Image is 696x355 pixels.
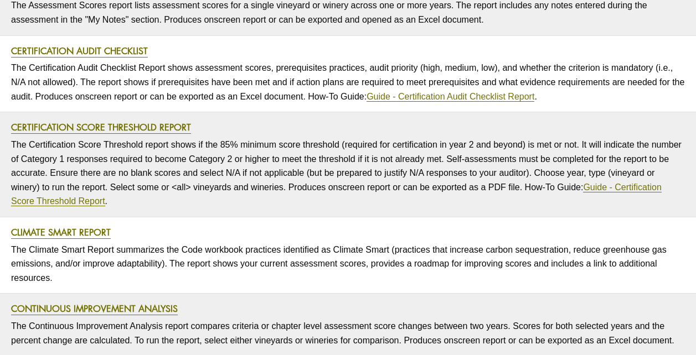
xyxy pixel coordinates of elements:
a: Certification Audit Checklist [11,45,148,58]
a: Certification Score Threshold Report [11,121,191,134]
p: The Certification Audit Checklist Report shows assessment scores, prerequisites practices, audit ... [11,58,685,106]
p: The Certification Score Threshold report shows if the 85% minimum score threshold (required for c... [11,135,685,211]
a: Guide - Certification Audit Checklist Report [367,92,534,102]
a: Continuous Improvement Analysis [11,302,178,315]
p: The Continuous Improvement Analysis report compares criteria or chapter level assessment score ch... [11,316,685,350]
a: Climate Smart Report [11,226,111,239]
p: The Climate Smart Report summarizes the Code workbook practices identified as Climate Smart (prac... [11,240,685,288]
